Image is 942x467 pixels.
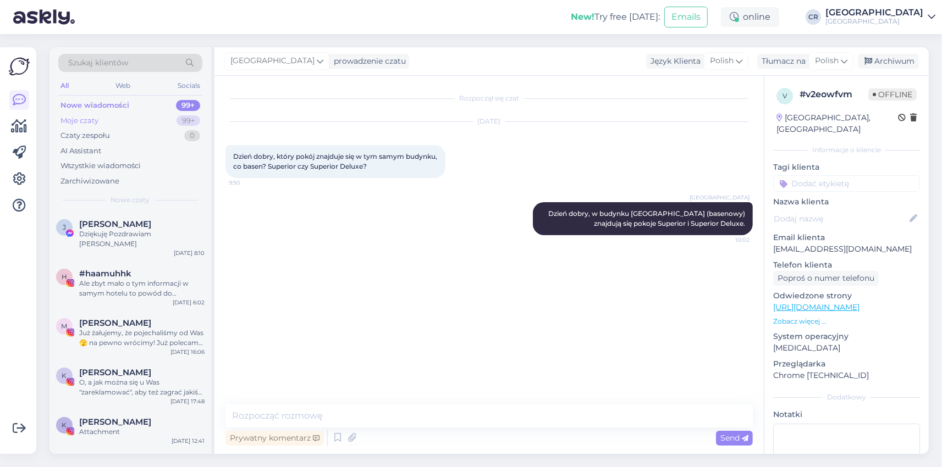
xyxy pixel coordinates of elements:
div: Try free [DATE]: [571,10,660,24]
div: [DATE] 16:06 [170,348,205,356]
div: 99+ [176,100,200,111]
a: [URL][DOMAIN_NAME] [773,302,860,312]
div: Archiwum [858,54,919,69]
div: 0 [184,130,200,141]
div: Ale zbyt mało o tym informacji w samym hotelu to powód do chwalenia się 😄 [79,279,205,298]
div: Język Klienta [646,55,701,67]
span: [GEOGRAPHIC_DATA] [690,193,750,202]
span: [GEOGRAPHIC_DATA] [230,55,315,67]
p: [EMAIL_ADDRESS][DOMAIN_NAME] [773,243,920,255]
p: Nazwa klienta [773,196,920,208]
p: Zobacz więcej ... [773,316,920,326]
div: [DATE] 12:41 [172,437,205,445]
img: Askly Logo [9,56,30,77]
div: Tłumacz na [757,55,806,67]
p: [MEDICAL_DATA] [773,342,920,354]
div: [DATE] 17:48 [170,397,205,405]
span: Kasia Lebiecka [79,417,151,427]
div: 99+ [177,115,200,126]
div: [GEOGRAPHIC_DATA] [825,8,923,17]
p: Odwiedzone strony [773,290,920,302]
div: [DATE] 6:02 [173,298,205,307]
span: h [62,273,67,281]
span: Karolina Wołczyńska [79,368,151,377]
input: Dodaj nazwę [774,213,907,225]
span: 10:02 [708,236,750,244]
div: prowadzenie czatu [329,55,406,67]
span: Send [720,433,748,443]
p: System operacyjny [773,331,920,342]
div: Socials [175,79,202,93]
div: Nowe wiadomości [60,100,129,111]
div: All [58,79,71,93]
div: Informacje o kliencie [773,145,920,155]
b: New! [571,12,594,22]
span: Offline [868,88,917,101]
div: [DATE] 8:10 [174,249,205,257]
div: [GEOGRAPHIC_DATA], [GEOGRAPHIC_DATA] [776,112,898,135]
div: Zarchiwizowane [60,176,119,187]
div: Poproś o numer telefonu [773,271,879,286]
span: Dzień dobry, w budynku [GEOGRAPHIC_DATA] (basenowy) znajdują się pokoje Superior i Superior Deluxe. [548,209,747,227]
div: Dziękuję Pozdrawiam [PERSON_NAME] [79,229,205,249]
p: Tagi klienta [773,162,920,173]
span: J [63,223,66,231]
p: Przeglądarka [773,358,920,370]
div: Prywatny komentarz [225,431,324,446]
div: Attachment [79,427,205,437]
span: K [62,421,67,429]
span: Polish [710,55,734,67]
div: [DATE] [225,116,753,126]
div: Dodatkowy [773,392,920,402]
div: Rozpoczął się czat [225,93,753,103]
span: M [62,322,68,330]
span: v [783,92,787,100]
p: Notatki [773,409,920,420]
div: Web [114,79,133,93]
p: Email klienta [773,232,920,243]
div: CR [806,9,821,25]
div: # v2eowfvm [800,88,868,101]
span: K [62,371,67,380]
div: Wszystkie wiadomości [60,160,141,171]
p: Chrome [TECHNICAL_ID] [773,370,920,381]
span: 9:50 [229,179,270,187]
div: Już żałujemy, że pojechaliśmy od Was 🫣 na pewno wrócimy! Już polecamy znajomym i rodzinie to miej... [79,328,205,348]
div: [GEOGRAPHIC_DATA] [825,17,923,26]
span: Szukaj klientów [68,57,128,69]
button: Emails [664,7,708,27]
a: [GEOGRAPHIC_DATA][GEOGRAPHIC_DATA] [825,8,935,26]
div: AI Assistant [60,146,101,157]
div: O, a jak można się u Was "zareklamować", aby też zagrać jakiś klimatyczny koncercik?😎 [79,377,205,397]
div: Czaty zespołu [60,130,110,141]
input: Dodać etykietę [773,175,920,192]
div: Moje czaty [60,115,98,126]
span: Jacek Dubicki [79,219,151,229]
span: Monika Adamczak-Malinowska [79,318,151,328]
span: Dzień dobry, który pokój znajduje się w tym samym budynku, co basen? Superior czy Superior Deluxe? [233,152,439,170]
span: #haamuhhk [79,269,131,279]
p: Telefon klienta [773,259,920,271]
div: online [721,7,779,27]
span: Polish [815,55,839,67]
span: Nowe czaty [111,195,150,205]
